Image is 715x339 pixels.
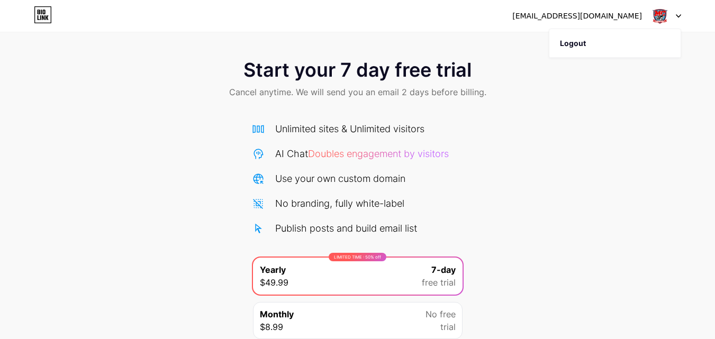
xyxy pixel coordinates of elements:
[512,11,642,22] div: [EMAIL_ADDRESS][DOMAIN_NAME]
[275,196,404,210] div: No branding, fully white-label
[275,221,417,235] div: Publish posts and build email list
[426,308,456,320] span: No free
[275,122,424,136] div: Unlimited sites & Unlimited visitors
[549,29,681,58] li: Logout
[260,308,294,320] span: Monthly
[260,263,286,276] span: Yearly
[308,148,449,159] span: Doubles engagement by visitors
[275,146,449,161] div: AI Chat
[229,86,486,98] span: Cancel anytime. We will send you an email 2 days before billing.
[243,59,472,80] span: Start your 7 day free trial
[431,263,456,276] span: 7-day
[260,320,283,333] span: $8.99
[440,320,456,333] span: trial
[260,276,288,289] span: $49.99
[329,253,386,261] div: LIMITED TIME : 50% off
[422,276,456,289] span: free trial
[650,6,670,26] img: mcpowersports
[275,171,405,186] div: Use your own custom domain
